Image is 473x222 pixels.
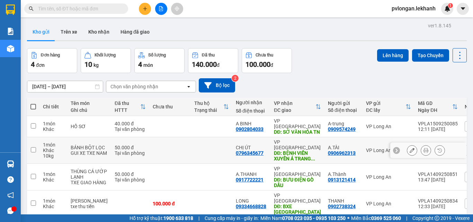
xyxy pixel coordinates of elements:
th: Toggle SortBy [111,98,149,116]
span: ⚪️ [347,217,349,220]
div: Khác [43,126,64,132]
button: Khối lượng10kg [81,48,131,73]
div: thùng thanh long [71,198,108,204]
button: Trên xe [55,24,83,40]
div: Người gửi [328,100,359,106]
div: Ghi chú [71,107,108,113]
div: 50.000 đ [115,145,146,150]
span: search [29,6,34,11]
div: 0917722221 [236,177,264,183]
span: 4 [138,60,142,69]
span: Hỗ trợ kỹ thuật: [130,214,193,222]
div: DĐ: BỆNH VIÊN XUYÊN Á TRANG BÀNG [274,150,321,161]
button: plus [139,3,151,15]
div: Ngày ĐH [418,107,452,113]
div: VP nhận [274,100,315,106]
div: VP Long An [366,174,411,180]
button: Chưa thu100.000đ [242,48,292,73]
div: CHỊ ÚT [236,145,267,150]
div: 100.000 đ [153,201,187,206]
span: notification [7,192,14,198]
div: 0909574249 [328,126,356,132]
th: Toggle SortBy [414,98,461,116]
div: txe thu tiền [71,204,108,209]
div: VP [GEOGRAPHIC_DATA] [274,118,321,129]
div: LONG [236,198,267,204]
div: GUI XE TXE NAM [71,150,108,156]
span: Miền Nam [260,214,346,222]
button: Hàng đã giao [115,24,155,40]
div: Tại văn phòng [115,177,146,183]
div: Sửa đơn hàng [407,145,417,156]
button: Kho gửi [27,24,55,40]
button: caret-down [457,3,469,15]
sup: 1 [448,3,453,8]
span: Cung cấp máy in - giấy in: [205,214,259,222]
div: 1 món [43,171,64,177]
div: VPLA1509250085 [418,121,458,126]
th: Toggle SortBy [270,98,324,116]
div: VP Long An [366,148,411,153]
div: Trạng thái [194,107,223,113]
div: Số lượng [148,53,166,57]
span: 140.000 [192,60,217,69]
div: VP gửi [366,100,405,106]
div: 0902738324 [328,204,356,209]
div: A.TÀI [328,145,359,150]
div: ĐC lấy [366,107,405,113]
div: Chi tiết [43,104,64,109]
div: Người nhận [236,100,267,105]
input: Tìm tên, số ĐT hoặc mã đơn [38,5,120,12]
div: A-trung [328,121,359,126]
div: Khác [43,204,64,209]
span: message [7,207,14,214]
span: aim [175,6,179,11]
span: plus [143,6,148,11]
div: Chưa thu [256,53,273,57]
span: | [198,214,199,222]
div: VP [GEOGRAPHIC_DATA] [274,139,321,150]
span: đ [270,62,273,68]
div: 10 kg [43,153,64,159]
div: 0913121414 [328,177,356,183]
div: VP Long An [366,124,411,129]
div: VP Long An [366,201,411,206]
div: THANH [328,198,359,204]
div: VPLA1409250851 [418,171,458,177]
div: Khác [43,148,64,153]
div: Tại văn phòng [115,150,146,156]
div: VPLA1409250834 [418,198,458,204]
div: Mã GD [418,100,452,106]
div: A BINH [236,121,267,126]
div: Tại văn phòng [115,126,146,132]
div: BÁNH BỘT LỌC [71,145,108,150]
span: ... [311,156,315,161]
img: icon-new-feature [444,6,450,12]
div: DĐ: SỞ VĂN HÓA TN [274,129,321,135]
img: logo-vxr [6,5,15,15]
div: 12:33 [DATE] [418,204,458,209]
div: 0906962313 [328,150,356,156]
span: kg [93,62,99,68]
div: ver 1.8.145 [428,22,451,29]
button: Bộ lọc [199,78,235,92]
div: 0902804033 [236,126,264,132]
span: | [406,214,407,222]
div: Chọn văn phòng nhận [110,83,158,90]
strong: 1900 633 818 [163,215,193,221]
div: VP [GEOGRAPHIC_DATA] [274,166,321,177]
button: aim [171,3,183,15]
img: warehouse-icon [7,160,14,168]
img: warehouse-icon [7,45,14,52]
th: Toggle SortBy [191,98,232,116]
sup: 2 [232,75,239,82]
div: 1 món [43,142,64,148]
strong: 0369 525 060 [371,215,401,221]
span: 4 [31,60,35,69]
button: file-add [155,3,167,15]
div: Khối lượng [95,53,116,57]
span: đơn [36,62,45,68]
button: Đơn hàng4đơn [27,48,77,73]
div: HỒ SƠ [71,124,108,129]
span: Miền Bắc [351,214,401,222]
